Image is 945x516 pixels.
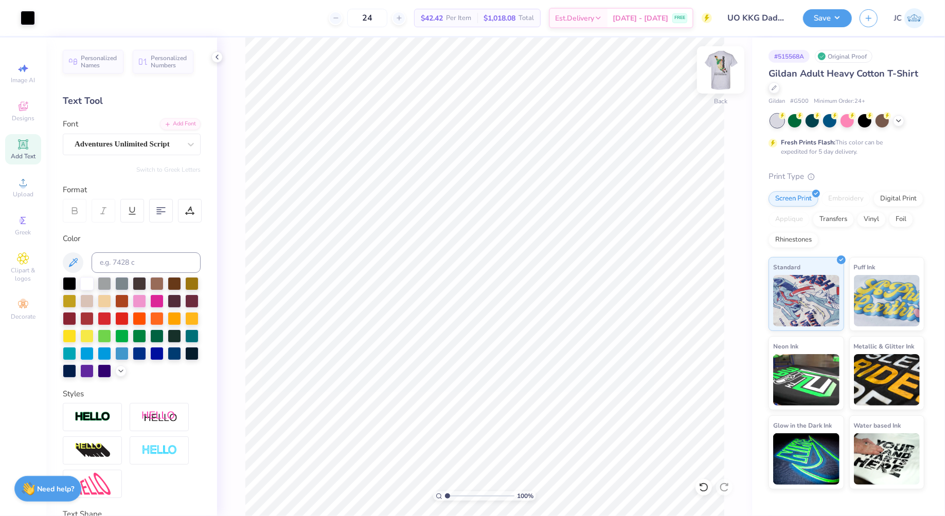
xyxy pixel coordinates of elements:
div: Screen Print [769,191,818,207]
div: Rhinestones [769,232,818,248]
div: Embroidery [822,191,870,207]
input: e.g. 7428 c [92,252,201,273]
span: Minimum Order: 24 + [814,97,865,106]
span: Per Item [446,13,471,24]
span: Glow in the Dark Ink [773,420,832,431]
span: Puff Ink [854,262,876,272]
span: Water based Ink [854,420,901,431]
span: FREE [674,14,685,22]
span: Personalized Numbers [151,54,187,69]
img: Back [700,49,741,90]
img: 3d Illusion [75,443,111,459]
div: Format [63,184,202,196]
div: Transfers [813,212,854,227]
span: Est. Delivery [555,13,594,24]
button: Save [803,9,852,27]
span: Greek [15,228,31,236]
div: Text Tool [63,94,201,108]
img: Neon Ink [773,354,840,406]
strong: Need help? [38,484,75,494]
span: Metallic & Glitter Ink [854,341,915,352]
img: Metallic & Glitter Ink [854,354,920,406]
span: Clipart & logos [5,266,41,283]
span: Decorate [11,312,35,321]
img: Standard [773,275,840,326]
div: Foil [889,212,913,227]
div: Add Font [160,118,201,130]
img: Free Distort [75,473,111,495]
div: Print Type [769,171,924,182]
input: – – [347,9,387,27]
input: Untitled Design [720,8,795,28]
span: $42.42 [421,13,443,24]
span: $1,018.08 [484,13,515,24]
img: Puff Ink [854,275,920,326]
span: 100 % [517,491,533,501]
div: Vinyl [857,212,886,227]
img: Stroke [75,411,111,423]
span: JC [894,12,902,24]
span: Standard [773,262,800,272]
img: Jovie Chen [904,8,924,28]
span: Designs [12,114,34,122]
span: Upload [13,190,33,198]
span: [DATE] - [DATE] [613,13,668,24]
span: # G500 [790,97,809,106]
a: JC [894,8,924,28]
img: Water based Ink [854,433,920,485]
span: Add Text [11,152,35,160]
span: Gildan [769,97,785,106]
div: Applique [769,212,810,227]
div: Original Proof [815,50,872,63]
img: Negative Space [141,445,177,456]
div: Styles [63,388,201,400]
div: Digital Print [873,191,923,207]
div: # 515568A [769,50,810,63]
strong: Fresh Prints Flash: [781,138,835,146]
span: Neon Ink [773,341,798,352]
div: Color [63,233,201,245]
span: Personalized Names [81,54,117,69]
div: Back [714,97,727,106]
button: Switch to Greek Letters [136,165,201,174]
span: Gildan Adult Heavy Cotton T-Shirt [769,67,918,80]
div: This color can be expedited for 5 day delivery. [781,138,907,156]
span: Image AI [11,76,35,84]
img: Glow in the Dark Ink [773,433,840,485]
span: Total [519,13,534,24]
label: Font [63,118,78,130]
img: Shadow [141,411,177,423]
